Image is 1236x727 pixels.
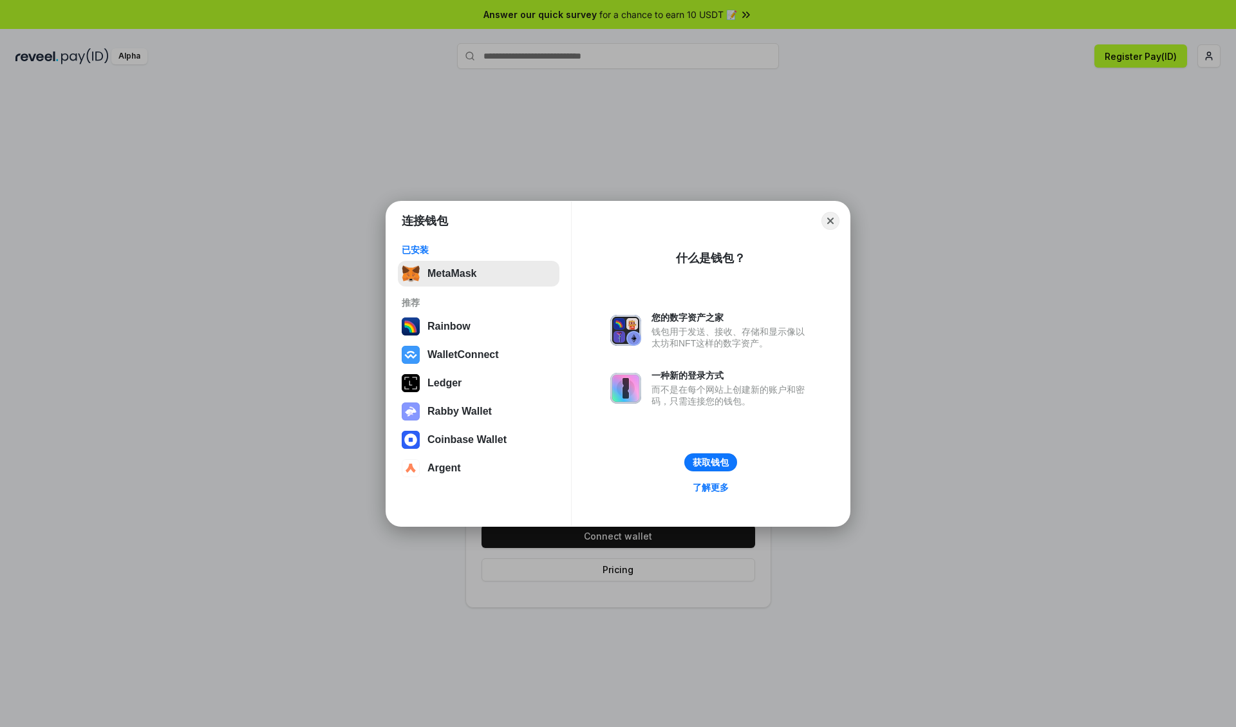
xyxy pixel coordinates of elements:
[610,373,641,404] img: svg+xml,%3Csvg%20xmlns%3D%22http%3A%2F%2Fwww.w3.org%2F2000%2Fsvg%22%20fill%3D%22none%22%20viewBox...
[693,457,729,468] div: 获取钱包
[821,212,839,230] button: Close
[402,374,420,392] img: svg+xml,%3Csvg%20xmlns%3D%22http%3A%2F%2Fwww.w3.org%2F2000%2Fsvg%22%20width%3D%2228%22%20height%3...
[651,384,811,407] div: 而不是在每个网站上创建新的账户和密码，只需连接您的钱包。
[402,346,420,364] img: svg+xml,%3Csvg%20width%3D%2228%22%20height%3D%2228%22%20viewBox%3D%220%200%2028%2028%22%20fill%3D...
[427,462,461,474] div: Argent
[427,434,507,446] div: Coinbase Wallet
[685,479,736,496] a: 了解更多
[427,377,462,389] div: Ledger
[402,431,420,449] img: svg+xml,%3Csvg%20width%3D%2228%22%20height%3D%2228%22%20viewBox%3D%220%200%2028%2028%22%20fill%3D...
[676,250,745,266] div: 什么是钱包？
[402,244,556,256] div: 已安装
[402,402,420,420] img: svg+xml,%3Csvg%20xmlns%3D%22http%3A%2F%2Fwww.w3.org%2F2000%2Fsvg%22%20fill%3D%22none%22%20viewBox...
[651,312,811,323] div: 您的数字资产之家
[398,455,559,481] button: Argent
[402,297,556,308] div: 推荐
[398,399,559,424] button: Rabby Wallet
[398,342,559,368] button: WalletConnect
[398,427,559,453] button: Coinbase Wallet
[427,321,471,332] div: Rainbow
[651,370,811,381] div: 一种新的登录方式
[610,315,641,346] img: svg+xml,%3Csvg%20xmlns%3D%22http%3A%2F%2Fwww.w3.org%2F2000%2Fsvg%22%20fill%3D%22none%22%20viewBox...
[402,265,420,283] img: svg+xml,%3Csvg%20fill%3D%22none%22%20height%3D%2233%22%20viewBox%3D%220%200%2035%2033%22%20width%...
[427,406,492,417] div: Rabby Wallet
[398,261,559,287] button: MetaMask
[402,317,420,335] img: svg+xml,%3Csvg%20width%3D%22120%22%20height%3D%22120%22%20viewBox%3D%220%200%20120%20120%22%20fil...
[693,482,729,493] div: 了解更多
[684,453,737,471] button: 获取钱包
[427,349,499,361] div: WalletConnect
[398,370,559,396] button: Ledger
[651,326,811,349] div: 钱包用于发送、接收、存储和显示像以太坊和NFT这样的数字资产。
[402,459,420,477] img: svg+xml,%3Csvg%20width%3D%2228%22%20height%3D%2228%22%20viewBox%3D%220%200%2028%2028%22%20fill%3D...
[398,314,559,339] button: Rainbow
[427,268,476,279] div: MetaMask
[402,213,448,229] h1: 连接钱包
